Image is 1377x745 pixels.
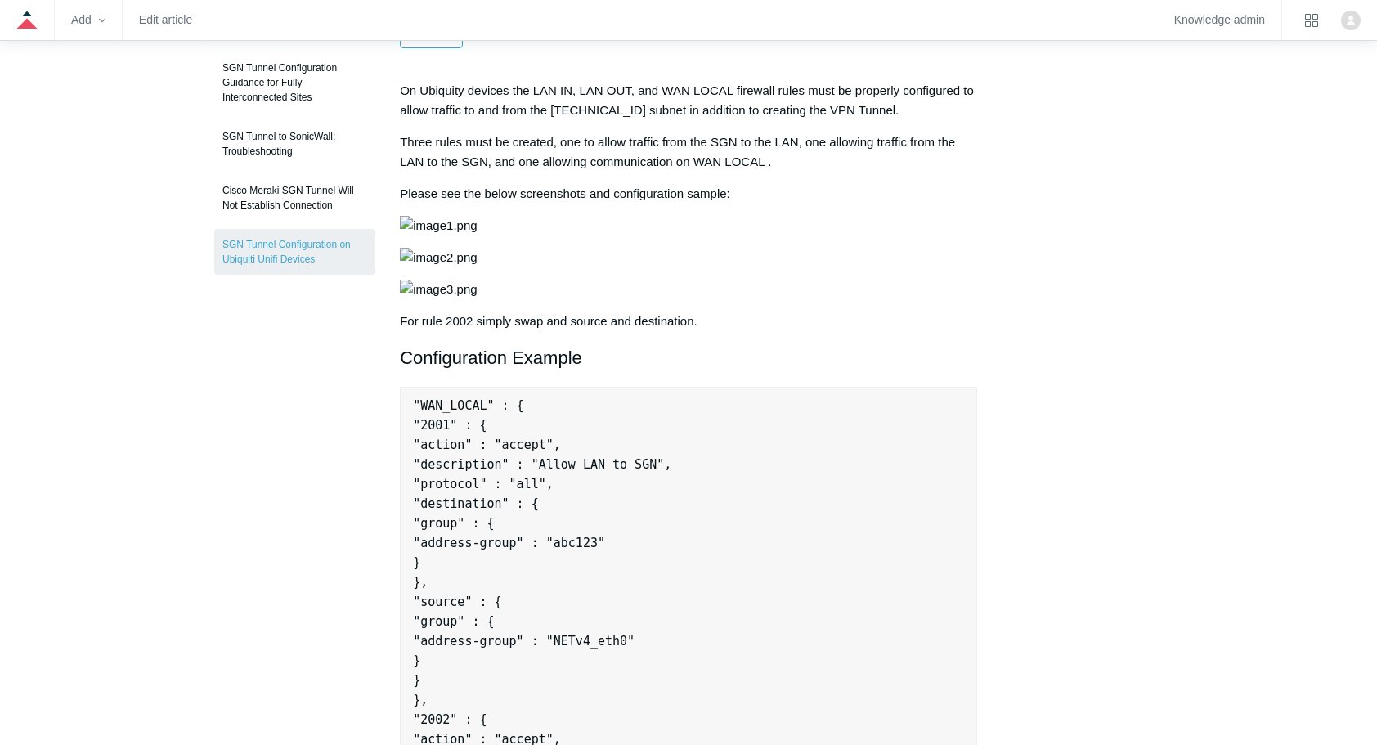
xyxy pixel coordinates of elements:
[413,575,428,590] span: },
[71,16,105,25] zd-hc-trigger: Add
[413,693,428,707] span: },
[413,516,494,531] span: "group" : {
[400,216,477,236] img: image1.png
[1341,11,1361,30] zd-hc-trigger: Click your profile icon to open the profile menu
[413,477,554,491] span: "protocol" : "all",
[413,418,487,433] span: "2001" : {
[413,634,635,649] span: "address-group" : "NETv4_eth0"
[413,496,539,511] span: "destination" : {
[214,229,375,275] a: SGN Tunnel Configuration on Ubiquiti Unifi Devices
[214,175,375,221] a: Cisco Meraki SGN Tunnel Will Not Establish Connection
[413,536,605,550] span: "address-group" : "abc123"
[1341,11,1361,30] img: user avatar
[413,457,671,472] span: "description" : "Allow LAN to SGN",
[400,248,477,267] img: image2.png
[413,712,487,727] span: "2002" : {
[413,398,523,413] span: "WAN_LOCAL" : {
[413,438,561,452] span: "action" : "accept",
[413,555,420,570] span: }
[400,83,974,117] span: On Ubiquity devices the LAN IN, LAN OUT, and WAN LOCAL firewall rules must be properly configured...
[139,16,192,25] a: Edit article
[214,52,375,113] a: SGN Tunnel Configuration Guidance for Fully Interconnected Sites
[400,348,582,368] span: Configuration Example
[400,280,477,299] img: image3.png
[413,614,494,629] span: "group" : {
[413,673,420,688] span: }
[400,135,955,168] span: Three rules must be created, one to allow traffic from the SGN to the LAN, one allowing traffic f...
[400,186,730,200] span: Please see the below screenshots and configuration sample:
[214,121,375,167] a: SGN Tunnel to SonicWall: Troubleshooting
[1174,16,1265,25] a: Knowledge admin
[400,314,697,328] span: For rule 2002 simply swap and source and destination.
[413,595,501,609] span: "source" : {
[413,653,420,668] span: }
